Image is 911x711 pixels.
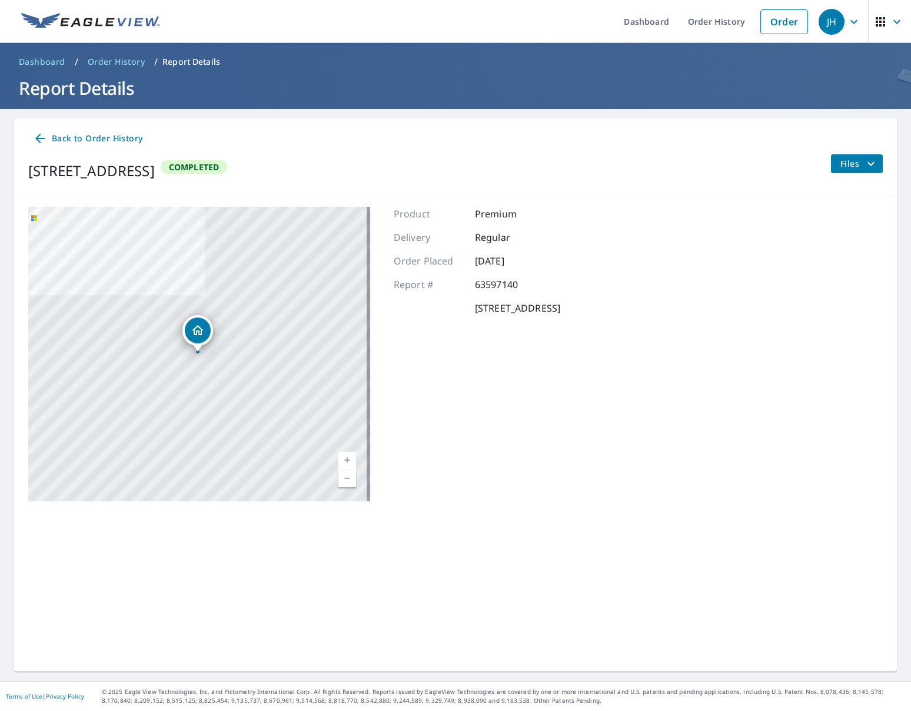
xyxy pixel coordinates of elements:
p: Premium [475,207,546,221]
a: Order History [83,52,149,71]
span: Completed [162,161,227,173]
p: Regular [475,230,546,244]
p: Report Details [162,56,220,68]
li: / [75,55,78,69]
button: filesDropdownBtn-63597140 [830,154,883,173]
span: Order History [88,56,145,68]
p: [STREET_ADDRESS] [475,301,560,315]
li: / [154,55,158,69]
p: © 2025 Eagle View Technologies, Inc. and Pictometry International Corp. All Rights Reserved. Repo... [102,687,905,705]
a: Privacy Policy [46,692,84,700]
div: JH [819,9,844,35]
p: Order Placed [394,254,464,268]
div: Dropped pin, building 1, Residential property, 1907 Lenoir Dr E Wilson, NC 27893 [182,315,213,352]
a: Dashboard [14,52,70,71]
h1: Report Details [14,76,897,100]
a: Current Level 17, Zoom Out [338,469,356,487]
nav: breadcrumb [14,52,897,71]
p: Report # [394,277,464,292]
span: Dashboard [19,56,65,68]
p: | [6,693,84,700]
a: Terms of Use [6,692,42,700]
a: Back to Order History [28,128,147,150]
p: Product [394,207,464,221]
p: Delivery [394,230,464,244]
img: EV Logo [21,13,160,31]
a: Current Level 17, Zoom In [338,452,356,469]
a: Order [760,9,808,34]
p: [DATE] [475,254,546,268]
div: [STREET_ADDRESS] [28,160,155,181]
span: Back to Order History [33,131,142,146]
span: Files [840,157,878,171]
p: 63597140 [475,277,546,292]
